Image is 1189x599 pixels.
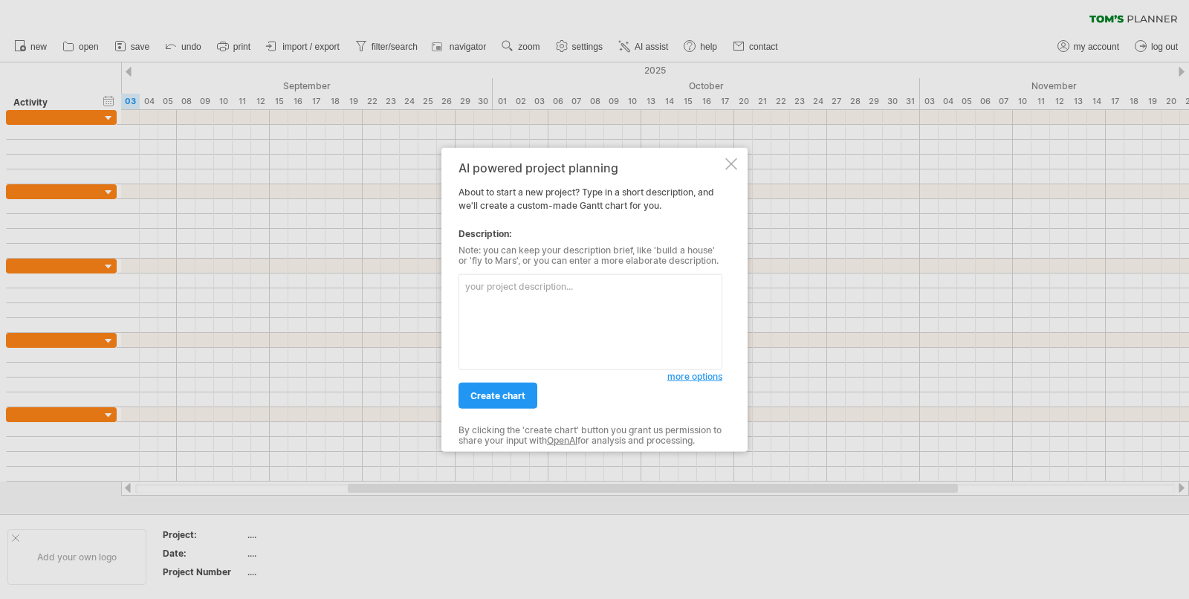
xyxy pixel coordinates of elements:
div: AI powered project planning [459,161,722,175]
div: By clicking the 'create chart' button you grant us permission to share your input with for analys... [459,425,722,447]
div: Description: [459,227,722,241]
span: create chart [470,390,525,401]
div: About to start a new project? Type in a short description, and we'll create a custom-made Gantt c... [459,161,722,438]
a: create chart [459,383,537,409]
a: more options [667,370,722,383]
span: more options [667,371,722,382]
a: OpenAI [547,435,577,446]
div: Note: you can keep your description brief, like 'build a house' or 'fly to Mars', or you can ente... [459,245,722,267]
